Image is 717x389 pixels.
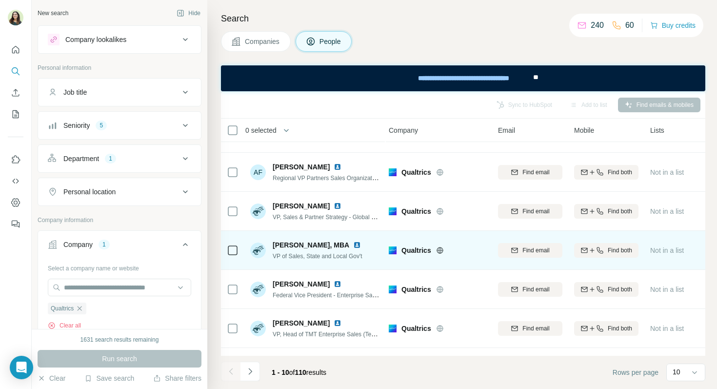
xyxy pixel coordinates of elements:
div: 5 [96,121,107,130]
button: Find email [498,204,562,219]
div: Company lookalikes [65,35,126,44]
div: 1 [105,154,116,163]
p: 10 [673,367,680,377]
img: Avatar [250,204,266,219]
span: Qualtrics [401,324,431,333]
button: Seniority5 [38,114,201,137]
p: 240 [591,20,604,31]
span: Find email [522,168,549,177]
span: Not in a list [650,168,684,176]
button: Find email [498,243,562,258]
iframe: Banner [221,65,705,91]
span: 0 selected [245,125,277,135]
span: Find both [608,285,632,294]
p: 60 [625,20,634,31]
span: VP, Head of TMT Enterprise Sales (Technology, Media, Telecommunications) [273,330,472,338]
span: [PERSON_NAME] [273,162,330,172]
img: LinkedIn logo [334,319,341,327]
div: Personal location [63,187,116,197]
button: Find both [574,321,638,336]
button: Company1 [38,233,201,260]
span: Qualtrics [51,304,74,313]
button: Buy credits [650,19,696,32]
button: Share filters [153,373,201,383]
button: Save search [84,373,134,383]
div: AF [250,164,266,180]
button: Personal location [38,180,201,204]
span: [PERSON_NAME] [273,318,330,328]
span: Find both [608,324,632,333]
button: Find both [574,282,638,297]
span: Find email [522,207,549,216]
button: Find both [574,165,638,180]
button: Clear all [48,321,81,330]
img: Avatar [8,10,23,25]
button: Company lookalikes [38,28,201,51]
div: Job title [63,87,87,97]
span: Find both [608,246,632,255]
span: Find both [608,168,632,177]
img: Logo of Qualtrics [389,286,397,293]
div: New search [38,9,68,18]
span: Qualtrics [401,285,431,294]
div: 1 [99,240,110,249]
button: Use Surfe API [8,172,23,190]
button: Find both [574,204,638,219]
div: Open Intercom Messenger [10,356,33,379]
div: Seniority [63,121,90,130]
p: Company information [38,216,201,225]
span: Companies [245,37,280,46]
button: Enrich CSV [8,84,23,102]
span: Find both [608,207,632,216]
button: Find email [498,165,562,180]
span: of [289,369,295,376]
img: LinkedIn logo [334,202,341,210]
span: 1 - 10 [272,369,289,376]
button: Quick start [8,41,23,59]
img: Avatar [250,243,266,258]
span: Company [389,125,418,135]
div: Company [63,240,93,249]
div: Select a company name or website [48,260,191,273]
img: Logo of Qualtrics [389,207,397,215]
span: Find email [522,246,549,255]
button: Job title [38,81,201,104]
span: Email [498,125,515,135]
span: Not in a list [650,246,684,254]
button: Dashboard [8,194,23,211]
span: Vice President Partner Sales [273,136,347,143]
span: Mobile [574,125,594,135]
span: People [319,37,342,46]
span: Find email [522,324,549,333]
div: 1631 search results remaining [80,335,159,344]
span: Qualtrics [401,167,431,177]
span: [PERSON_NAME] [273,201,330,211]
span: [PERSON_NAME], MBA [273,240,349,250]
span: Regional VP Partners Sales Organization, [GEOGRAPHIC_DATA] [273,174,444,182]
span: Not in a list [650,286,684,293]
button: Clear [38,373,65,383]
span: Qualtrics [401,246,431,255]
img: Logo of Qualtrics [389,325,397,332]
img: LinkedIn logo [334,163,341,171]
span: results [272,369,326,376]
span: Federal Vice President - Enterprise Sales U.S. HHS, A&D and Intelligence Community [273,291,496,299]
button: Search [8,62,23,80]
button: Find email [498,282,562,297]
h4: Search [221,12,705,25]
span: Lists [650,125,664,135]
img: Avatar [250,282,266,297]
img: LinkedIn logo [353,241,361,249]
button: Find both [574,243,638,258]
img: LinkedIn logo [334,280,341,288]
button: Feedback [8,215,23,233]
span: Not in a list [650,207,684,215]
img: Logo of Qualtrics [389,246,397,254]
span: Qualtrics [401,206,431,216]
div: Department [63,154,99,164]
button: My lists [8,105,23,123]
p: Personal information [38,63,201,72]
span: 110 [295,369,306,376]
span: [PERSON_NAME] [273,279,330,289]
